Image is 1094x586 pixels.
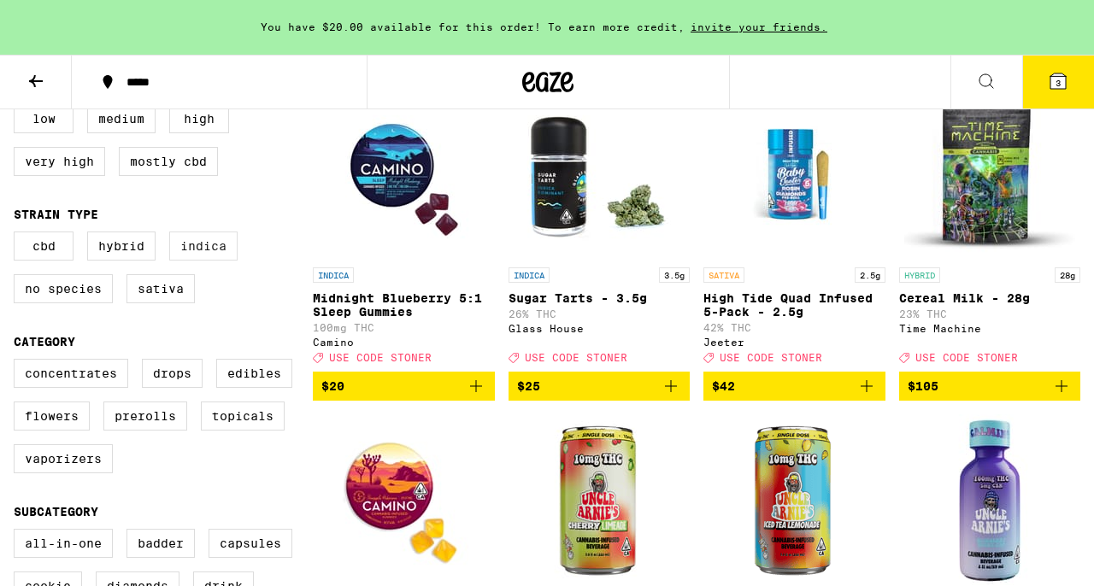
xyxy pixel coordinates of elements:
[685,21,833,32] span: invite your friends.
[659,267,690,283] p: 3.5g
[209,529,292,558] label: Capsules
[709,414,879,585] img: Uncle Arnie's - Iced Tea Lemonade 7.5oz - 10mg
[313,267,354,283] p: INDICA
[126,274,195,303] label: Sativa
[10,12,123,26] span: Hi. Need any help?
[509,308,691,319] p: 26% THC
[318,88,489,259] img: Camino - Midnight Blueberry 5:1 Sleep Gummies
[517,379,540,393] span: $25
[313,337,495,348] div: Camino
[14,104,74,133] label: Low
[899,372,1081,401] button: Add to bag
[14,231,74,261] label: CBD
[14,335,75,349] legend: Category
[313,372,495,401] button: Add to bag
[703,322,885,333] p: 42% THC
[509,323,691,334] div: Glass House
[14,444,113,473] label: Vaporizers
[313,322,495,333] p: 100mg THC
[216,359,292,388] label: Edibles
[14,359,128,388] label: Concentrates
[87,104,156,133] label: Medium
[915,352,1018,363] span: USE CODE STONER
[855,267,885,283] p: 2.5g
[14,274,113,303] label: No Species
[14,208,98,221] legend: Strain Type
[904,88,1075,259] img: Time Machine - Cereal Milk - 28g
[1055,267,1080,283] p: 28g
[899,267,940,283] p: HYBRID
[142,359,203,388] label: Drops
[14,147,105,176] label: Very High
[103,401,187,431] label: Prerolls
[899,88,1081,372] a: Open page for Cereal Milk - 28g from Time Machine
[1056,78,1061,88] span: 3
[14,401,90,431] label: Flowers
[169,231,238,261] label: Indica
[1022,56,1094,108] button: 3
[703,372,885,401] button: Add to bag
[514,414,685,585] img: Uncle Arnie's - Cherry Limeade 7.5oz - 10mg
[908,379,938,393] span: $105
[514,88,685,259] img: Glass House - Sugar Tarts - 3.5g
[119,147,218,176] label: Mostly CBD
[509,267,550,283] p: INDICA
[318,414,489,585] img: Camino - Pineapple Habanero Uplifting Gummies
[126,529,195,558] label: Badder
[14,505,98,519] legend: Subcategory
[703,291,885,319] p: High Tide Quad Infused 5-Pack - 2.5g
[720,352,822,363] span: USE CODE STONER
[509,291,691,305] p: Sugar Tarts - 3.5g
[509,88,691,372] a: Open page for Sugar Tarts - 3.5g from Glass House
[509,372,691,401] button: Add to bag
[201,401,285,431] label: Topicals
[261,21,685,32] span: You have $20.00 available for this order! To earn more credit,
[313,291,495,319] p: Midnight Blueberry 5:1 Sleep Gummies
[525,352,627,363] span: USE CODE STONER
[703,267,744,283] p: SATIVA
[904,414,1075,585] img: Uncle Arnie's - Blueberry Night Cap 2oz Shot - 100mg
[329,352,432,363] span: USE CODE STONER
[703,337,885,348] div: Jeeter
[313,88,495,372] a: Open page for Midnight Blueberry 5:1 Sleep Gummies from Camino
[709,88,879,259] img: Jeeter - High Tide Quad Infused 5-Pack - 2.5g
[899,323,1081,334] div: Time Machine
[899,308,1081,319] p: 23% THC
[87,231,156,261] label: Hybrid
[899,291,1081,305] p: Cereal Milk - 28g
[321,379,344,393] span: $20
[712,379,735,393] span: $42
[14,529,113,558] label: All-In-One
[703,88,885,372] a: Open page for High Tide Quad Infused 5-Pack - 2.5g from Jeeter
[169,104,229,133] label: High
